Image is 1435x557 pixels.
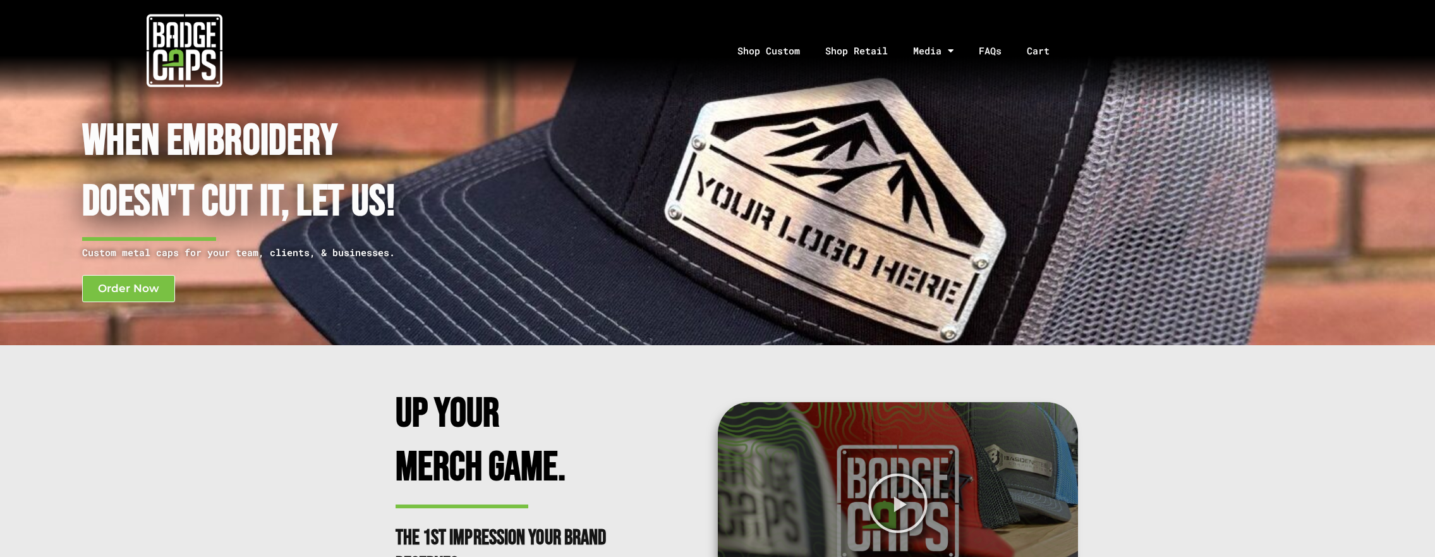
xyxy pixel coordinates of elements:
[1014,18,1078,84] a: Cart
[867,472,929,534] div: Play Video
[98,283,159,294] span: Order Now
[147,13,222,89] img: badgecaps white logo with green acccent
[813,18,900,84] a: Shop Retail
[966,18,1014,84] a: FAQs
[82,245,639,260] p: Custom metal caps for your team, clients, & businesses.
[368,18,1435,84] nav: Menu
[82,111,639,233] h1: When Embroidery Doesn't cut it, Let Us!
[82,275,175,302] a: Order Now
[900,18,966,84] a: Media
[725,18,813,84] a: Shop Custom
[396,388,617,494] h2: Up Your Merch Game.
